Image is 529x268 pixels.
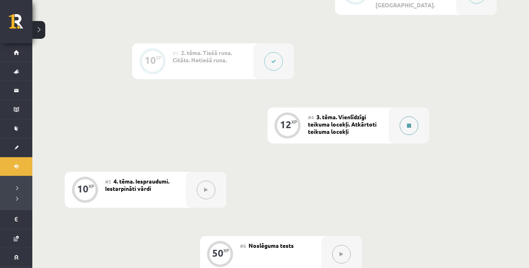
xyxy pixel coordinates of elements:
div: XP [291,120,297,124]
div: XP [224,248,230,253]
div: 12 [280,121,291,128]
div: 10 [77,185,89,192]
span: 3. tēma. Vienlīdzīgi teikuma locekļi. Atkārtoti teikuma locekļi [308,113,377,135]
span: #5 [105,178,111,185]
div: XP [89,184,94,188]
span: #6 [240,243,247,249]
span: 2. tēma. Tiešā runa. Citāts. Netiešā runa. [173,49,232,63]
div: 50 [213,249,224,257]
span: #3 [173,50,179,56]
a: Rīgas 1. Tālmācības vidusskola [9,14,32,34]
span: #4 [308,114,314,120]
span: Noslēguma tests [249,242,294,249]
div: 10 [145,57,156,64]
div: XP [156,55,162,60]
span: 4. tēma. Iespraudumi. Iestarpināti vārdi [105,177,169,192]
